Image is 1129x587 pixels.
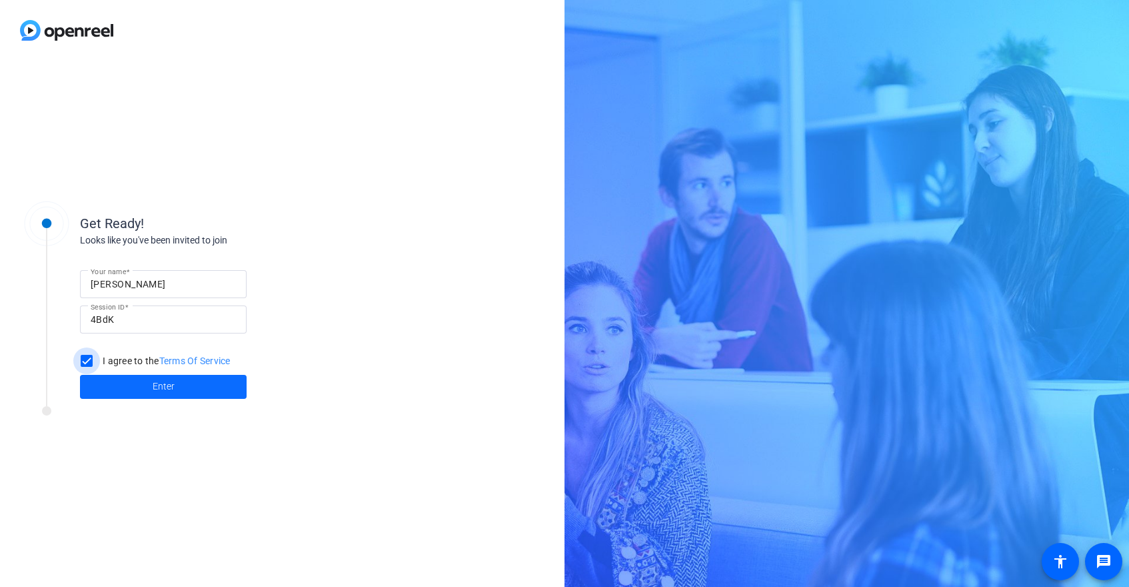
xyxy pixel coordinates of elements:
mat-label: Your name [91,267,126,275]
mat-label: Session ID [91,303,125,311]
div: Get Ready! [80,213,347,233]
label: I agree to the [100,354,231,368]
mat-icon: message [1096,554,1112,570]
div: Looks like you've been invited to join [80,233,347,247]
button: Enter [80,375,247,399]
a: Terms Of Service [159,356,231,366]
mat-icon: accessibility [1052,554,1068,570]
span: Enter [153,380,175,394]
